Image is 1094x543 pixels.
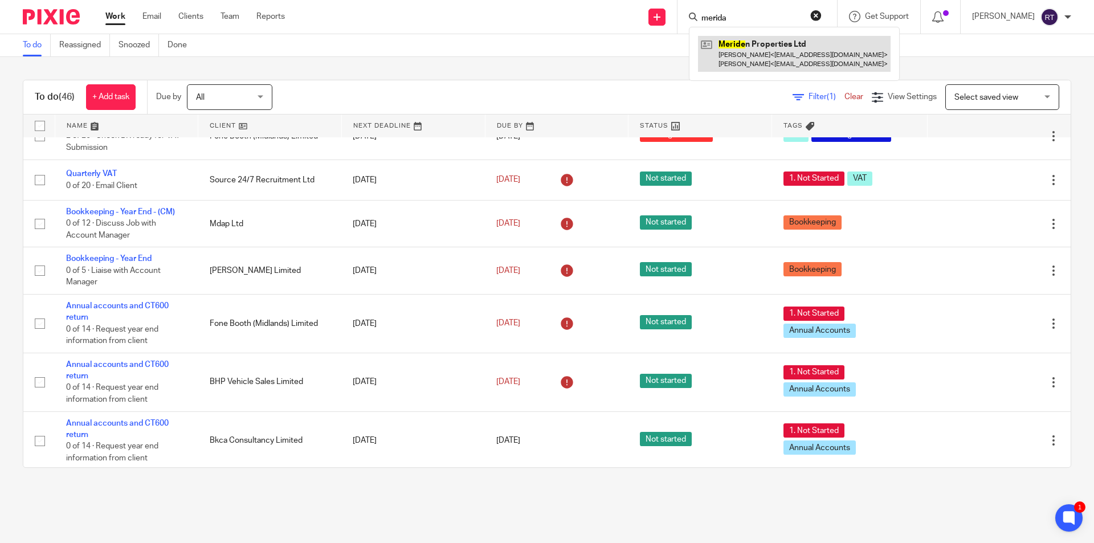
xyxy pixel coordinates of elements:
a: Clear [844,93,863,101]
span: Not started [640,262,692,276]
td: [DATE] [341,411,485,470]
a: Annual accounts and CT600 return [66,302,169,321]
span: [DATE] [496,220,520,228]
a: Annual accounts and CT600 return [66,419,169,439]
div: 1 [1074,501,1085,513]
span: Annual Accounts [783,440,856,455]
span: 0 of 14 · Request year end information from client [66,384,158,404]
td: Fone Booth (Midlands) Limited [198,294,342,353]
a: Email [142,11,161,22]
span: 1. Not Started [783,172,844,186]
span: [DATE] [496,320,520,328]
td: [PERSON_NAME] Limited [198,247,342,294]
a: Quarterly VAT [66,170,117,178]
span: View Settings [888,93,937,101]
span: Tags [783,123,803,129]
span: 0 of 20 · Email Client [66,182,137,190]
td: [DATE] [341,353,485,411]
p: Due by [156,91,181,103]
td: [DATE] [341,160,485,200]
span: Not started [640,215,692,230]
span: [DATE] [496,378,520,386]
a: Snoozed [119,34,159,56]
a: Done [168,34,195,56]
span: Annual Accounts [783,324,856,338]
a: Bookkeeping - Year End - (CM) [66,208,175,216]
img: Pixie [23,9,80,25]
span: All [196,93,205,101]
span: VAT [847,172,872,186]
td: [DATE] [341,201,485,247]
td: Bkca Consultancy Limited [198,411,342,470]
span: Annual Accounts [783,382,856,397]
span: Not started [640,315,692,329]
input: Search [700,14,803,24]
td: BHP Vehicle Sales Limited [198,353,342,411]
td: Source 24/7 Recruitment Ltd [198,160,342,200]
a: Team [221,11,239,22]
img: svg%3E [1040,8,1059,26]
span: [DATE] [496,436,520,444]
span: Bookkeeping [783,215,842,230]
a: Clients [178,11,203,22]
span: (1) [827,93,836,101]
span: 0 of 5 · Liaise with Account Manager [66,267,161,287]
span: Not started [640,172,692,186]
a: Annual accounts and CT600 return [66,361,169,380]
td: Mdap Ltd [198,201,342,247]
span: 1. Not Started [783,423,844,438]
a: Work [105,11,125,22]
span: Filter [809,93,844,101]
span: [DATE] [496,132,520,140]
p: [PERSON_NAME] [972,11,1035,22]
span: Select saved view [954,93,1018,101]
span: 1. Not Started [783,307,844,321]
a: Bookkeeping - Year End [66,255,152,263]
span: Bookkeeping [783,262,842,276]
h1: To do [35,91,75,103]
span: [DATE] [496,176,520,184]
span: 0 of 14 · Request year end information from client [66,442,158,462]
span: 0 of 12 · Discuss Job with Account Manager [66,220,156,240]
a: Reports [256,11,285,22]
a: + Add task [86,84,136,110]
span: Get Support [865,13,909,21]
a: To do [23,34,51,56]
button: Clear [810,10,822,21]
span: Not started [640,432,692,446]
a: Reassigned [59,34,110,56]
td: [DATE] [341,294,485,353]
span: [DATE] [496,267,520,275]
span: 1. Not Started [783,365,844,379]
span: Not started [640,374,692,388]
td: [DATE] [341,247,485,294]
span: (46) [59,92,75,101]
span: 0 of 14 · Request year end information from client [66,325,158,345]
